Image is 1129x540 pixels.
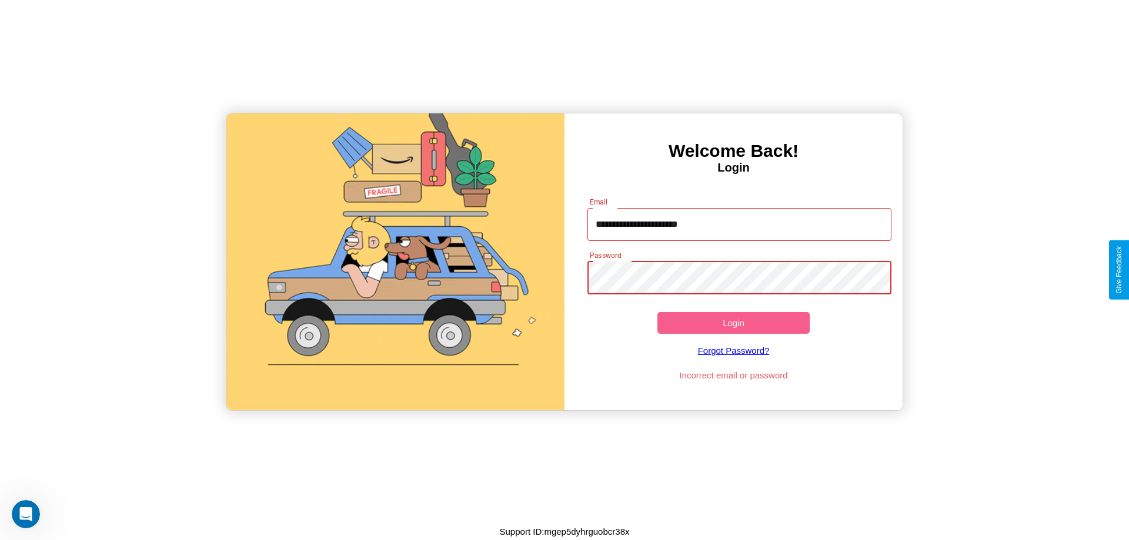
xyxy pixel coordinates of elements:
label: Email [590,197,608,207]
div: Give Feedback [1115,246,1123,294]
iframe: Intercom live chat [12,500,40,528]
h3: Welcome Back! [564,141,903,161]
h4: Login [564,161,903,175]
img: gif [226,113,564,410]
p: Support ID: mgep5dyhrguobcr38x [500,524,630,539]
button: Login [657,312,810,334]
label: Password [590,250,621,260]
p: Incorrect email or password [582,367,886,383]
a: Forgot Password? [582,334,886,367]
